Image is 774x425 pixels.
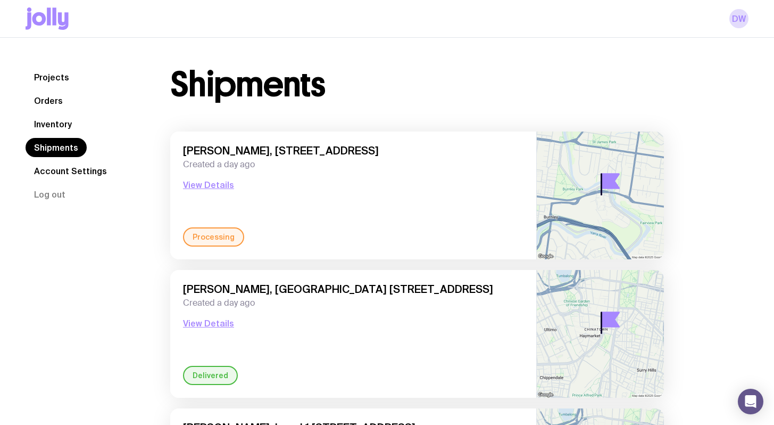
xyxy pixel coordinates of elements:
div: Delivered [183,366,238,385]
span: [PERSON_NAME], [STREET_ADDRESS] [183,144,523,157]
button: View Details [183,317,234,330]
span: [PERSON_NAME], [GEOGRAPHIC_DATA] [STREET_ADDRESS] [183,283,523,296]
a: DW [729,9,748,28]
img: staticmap [537,270,664,398]
div: Open Intercom Messenger [738,389,763,414]
a: Inventory [26,115,80,134]
span: Created a day ago [183,298,523,308]
a: Shipments [26,138,87,157]
a: Account Settings [26,161,115,181]
div: Processing [183,227,244,247]
button: View Details [183,178,234,191]
a: Orders [26,91,71,110]
a: Projects [26,68,78,87]
button: Log out [26,185,74,204]
h1: Shipments [170,68,325,102]
img: staticmap [537,132,664,259]
span: Created a day ago [183,159,523,170]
